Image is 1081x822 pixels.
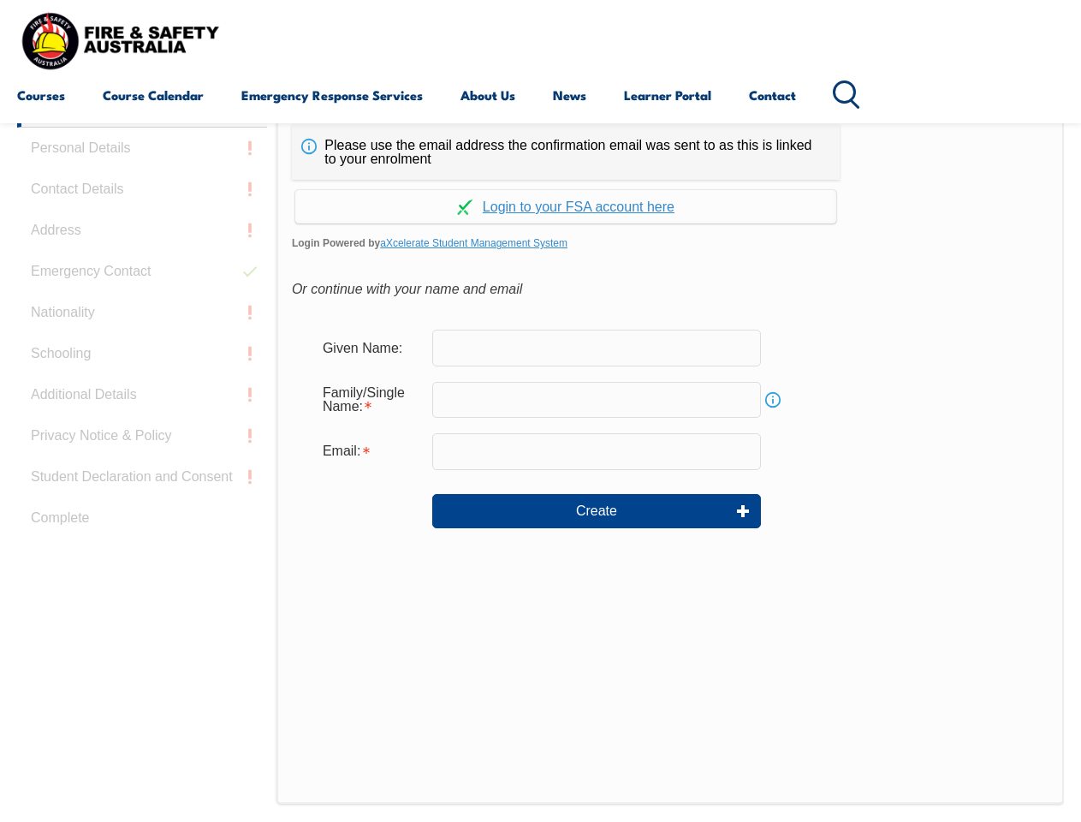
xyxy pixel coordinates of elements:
a: Emergency Response Services [241,74,423,116]
div: Family/Single Name is required. [309,377,432,423]
div: Given Name: [309,331,432,364]
div: Email is required. [309,435,432,468]
button: Create [432,494,761,528]
div: Or continue with your name and email [292,277,1048,302]
a: Course Calendar [103,74,204,116]
a: aXcelerate Student Management System [380,237,567,249]
img: Log in withaxcelerate [457,200,472,215]
a: Learner Portal [624,74,711,116]
span: Login Powered by [292,230,1048,256]
a: About Us [460,74,515,116]
div: Please use the email address the confirmation email was sent to as this is linked to your enrolment [292,125,840,180]
a: Courses [17,74,65,116]
a: Info [761,388,785,412]
a: Contact [749,74,796,116]
a: News [553,74,586,116]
